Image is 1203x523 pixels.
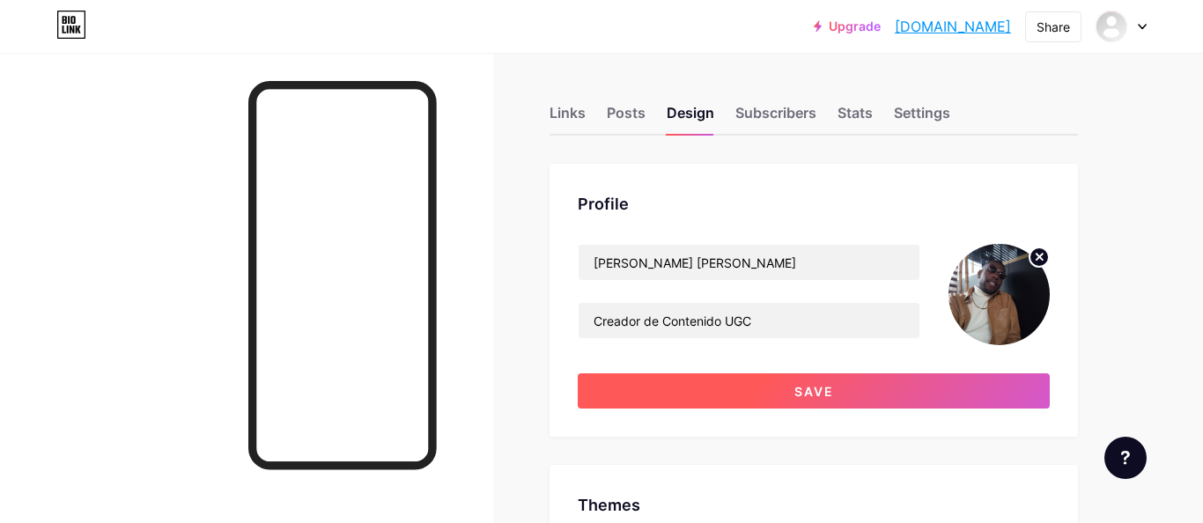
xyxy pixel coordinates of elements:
button: Save [578,373,1050,409]
div: Profile [578,192,1050,216]
input: Bio [579,303,919,338]
div: Share [1037,18,1070,36]
div: Subscribers [735,102,816,134]
div: Settings [894,102,950,134]
img: Yesid Saa Ararat [948,244,1050,345]
a: [DOMAIN_NAME] [895,16,1011,37]
div: Design [667,102,714,134]
img: Yesid Saa Ararat [1095,10,1128,43]
div: Links [550,102,586,134]
div: Themes [578,493,1050,517]
input: Name [579,245,919,280]
div: Posts [607,102,646,134]
span: Save [794,384,834,399]
a: Upgrade [814,19,881,33]
div: Stats [838,102,873,134]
